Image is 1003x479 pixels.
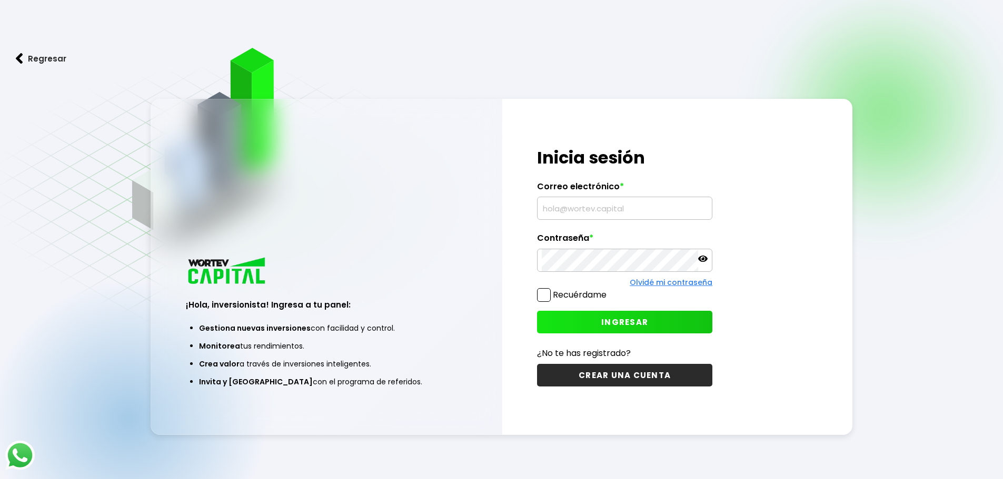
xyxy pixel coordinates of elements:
label: Recuérdame [553,289,607,301]
li: tus rendimientos. [199,337,453,355]
li: con el programa de referidos. [199,373,453,391]
img: logos_whatsapp-icon.242b2217.svg [5,441,35,470]
button: INGRESAR [537,311,712,333]
a: Olvidé mi contraseña [630,277,712,288]
span: Gestiona nuevas inversiones [199,323,311,333]
label: Correo electrónico [537,181,712,197]
p: ¿No te has registrado? [537,346,712,360]
span: INGRESAR [601,317,648,328]
span: Crea valor [199,359,240,369]
h3: ¡Hola, inversionista! Ingresa a tu panel: [186,299,466,311]
span: Invita y [GEOGRAPHIC_DATA] [199,376,313,387]
li: a través de inversiones inteligentes. [199,355,453,373]
a: ¿No te has registrado?CREAR UNA CUENTA [537,346,712,386]
button: CREAR UNA CUENTA [537,364,712,386]
li: con facilidad y control. [199,319,453,337]
img: flecha izquierda [16,53,23,64]
label: Contraseña [537,233,712,249]
span: Monitorea [199,341,240,351]
input: hola@wortev.capital [542,197,708,219]
h1: Inicia sesión [537,145,712,170]
img: logo_wortev_capital [186,256,269,287]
